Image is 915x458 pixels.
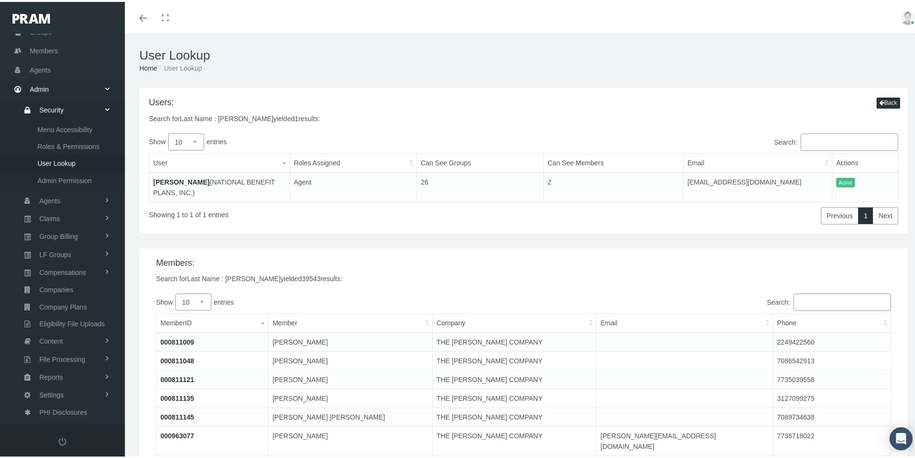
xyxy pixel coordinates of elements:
[39,245,71,261] span: LF Groups
[821,205,858,223] a: Previous
[268,312,432,331] th: Member: activate to sort column ascending
[544,171,683,200] td: 2
[37,171,92,187] span: Admin Permission
[268,350,432,369] td: [PERSON_NAME]
[268,331,432,350] td: [PERSON_NAME]
[37,153,75,170] span: User Lookup
[39,226,78,243] span: Group Billing
[290,151,417,171] th: Roles Assigned: activate to sort column ascending
[524,132,898,149] label: Search:
[39,297,87,313] span: Company Plans
[12,12,50,22] img: PRAM_20_x_78.png
[139,46,908,61] h1: User Lookup
[773,369,891,387] td: 7735039558
[157,312,268,331] th: MemberID: activate to sort column descending
[39,367,63,384] span: Reports
[683,171,832,200] td: [EMAIL_ADDRESS][DOMAIN_NAME]
[39,402,87,419] span: PHI Disclosures
[294,113,298,121] span: 1
[149,171,290,200] td: (NATIONAL BENEFIT PLANS, INC.)
[39,280,73,296] span: Companies
[180,113,274,121] span: Last Name : [PERSON_NAME]
[37,120,92,136] span: Menu Accessibility
[793,292,891,309] input: Search:
[160,430,194,438] a: 000963077
[37,136,99,153] span: Roles & Permissions
[39,209,60,225] span: Claims
[39,349,85,366] span: File Processing
[773,406,891,425] td: 7089734638
[832,151,898,171] th: Actions
[858,205,873,223] a: 1
[432,350,596,369] td: THE [PERSON_NAME] COMPANY
[149,111,320,122] div: Search for yielded results:
[432,406,596,425] td: THE [PERSON_NAME] COMPANY
[156,272,891,282] div: Search for yielded results:
[157,61,202,72] li: User Lookup
[160,411,194,419] a: 000811145
[268,369,432,387] td: [PERSON_NAME]
[160,336,194,344] a: 000811009
[544,151,683,171] th: Can See Members
[268,425,432,454] td: [PERSON_NAME]
[773,331,891,350] td: 2249422560
[890,425,913,448] div: Open Intercom Messenger
[139,62,157,70] a: Home
[268,387,432,406] td: [PERSON_NAME]
[417,171,544,200] td: 26
[156,292,524,309] label: Show entries
[175,292,211,309] select: Showentries
[801,132,898,149] input: Search:
[187,273,281,281] span: Last Name : [PERSON_NAME]
[877,96,900,107] button: Back
[268,406,432,425] td: [PERSON_NAME] [PERSON_NAME]
[683,151,832,171] th: Email: activate to sort column ascending
[39,191,61,207] span: Agents
[597,312,773,331] th: Email: activate to sort column ascending
[30,78,49,97] span: Admin
[417,151,544,171] th: Can See Groups
[156,256,891,267] h4: Members:
[432,369,596,387] td: THE [PERSON_NAME] COMPANY
[432,387,596,406] td: THE [PERSON_NAME] COMPANY
[149,96,320,106] h4: Users:
[773,312,891,331] th: Phone: activate to sort column ascending
[39,262,86,279] span: Compensations
[302,273,320,281] span: 39543
[597,425,773,454] td: [PERSON_NAME][EMAIL_ADDRESS][DOMAIN_NAME]
[773,425,891,454] td: 7736718022
[432,331,596,350] td: THE [PERSON_NAME] COMPANY
[836,176,855,186] span: Active
[149,132,524,149] label: Show entries
[39,331,63,347] span: Content
[39,314,105,330] span: Eligibility File Uploads
[149,151,290,171] th: User: activate to sort column descending
[873,205,898,223] a: Next
[432,312,596,331] th: Company: activate to sort column ascending
[39,100,64,116] span: Security
[160,393,194,400] a: 000811135
[773,387,891,406] td: 3127099275
[432,425,596,454] td: THE [PERSON_NAME] COMPANY
[290,171,417,200] td: Agent
[30,59,51,77] span: Agents
[30,40,58,58] span: Members
[773,350,891,369] td: 7086542913
[168,132,204,149] select: Showentries
[160,355,194,363] a: 000811048
[153,176,209,184] a: [PERSON_NAME]
[39,385,64,401] span: Settings
[901,9,915,23] img: user-placeholder.jpg
[160,374,194,382] a: 000811121
[524,292,891,309] label: Search:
